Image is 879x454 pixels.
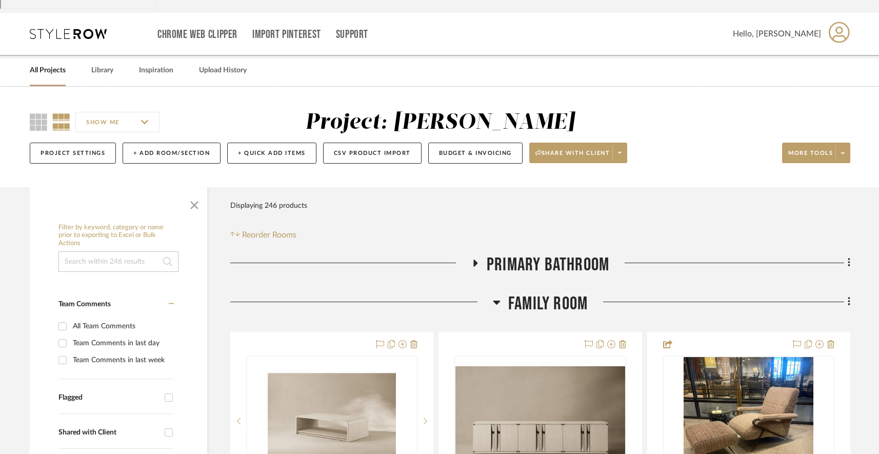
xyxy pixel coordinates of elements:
button: Budget & Invoicing [428,143,523,164]
a: Chrome Web Clipper [157,30,237,39]
span: Team Comments [58,301,111,308]
button: Reorder Rooms [230,229,296,241]
div: All Team Comments [73,318,171,334]
button: + Quick Add Items [227,143,316,164]
span: Share with client [535,149,610,165]
button: CSV Product Import [323,143,422,164]
span: Primary Bathroom [487,254,609,276]
div: Team Comments in last day [73,335,171,351]
div: Flagged [58,393,159,402]
a: Inspiration [139,64,173,77]
button: Close [184,193,205,213]
a: Library [91,64,113,77]
div: Project: [PERSON_NAME] [305,112,575,133]
a: All Projects [30,64,66,77]
a: Upload History [199,64,247,77]
button: + Add Room/Section [123,143,221,164]
span: Family Room [508,293,588,315]
div: Team Comments in last week [73,352,171,368]
span: Reorder Rooms [242,229,296,241]
button: Project Settings [30,143,116,164]
span: More tools [788,149,833,165]
button: Share with client [529,143,628,163]
input: Search within 246 results [58,251,178,272]
button: More tools [782,143,850,163]
h6: Filter by keyword, category or name prior to exporting to Excel or Bulk Actions [58,224,178,248]
div: Displaying 246 products [230,195,307,216]
span: Hello, [PERSON_NAME] [733,28,821,40]
a: Import Pinterest [252,30,321,39]
div: Shared with Client [58,428,159,437]
a: Support [336,30,368,39]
